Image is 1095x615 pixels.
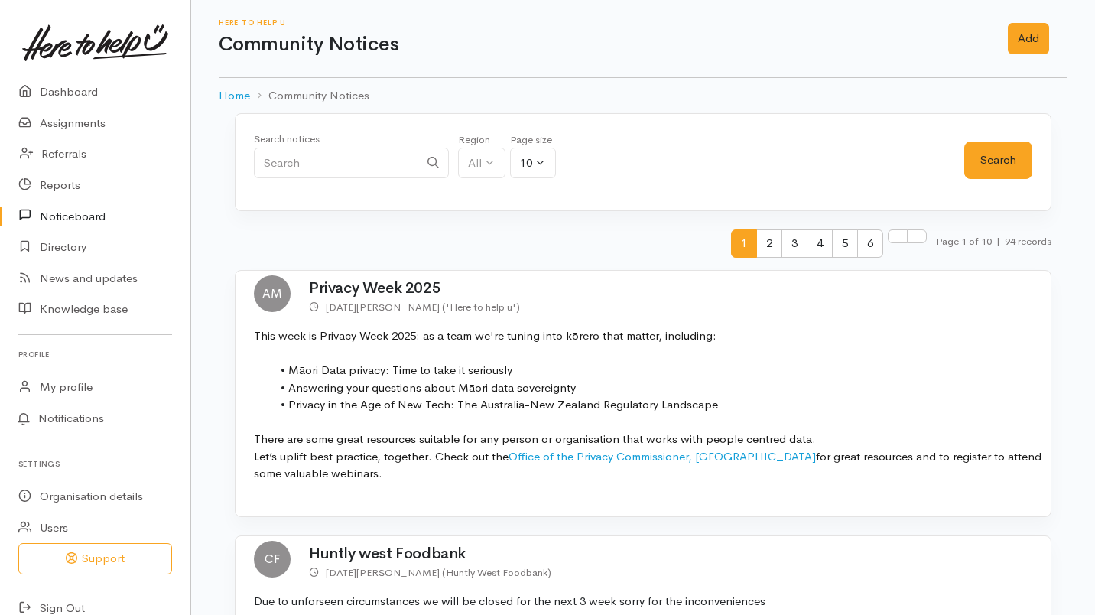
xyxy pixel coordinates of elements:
[254,449,509,464] span: Let’s uplift best practice, together. Check out the
[964,142,1032,179] button: Search
[832,229,858,258] span: 5
[254,431,816,446] span: There are some great resources suitable for any person or organisation that works with people cen...
[254,541,291,578] span: CF
[254,275,291,312] span: AM
[936,229,1051,270] small: Page 1 of 10 94 records
[468,155,482,172] div: All
[309,280,1051,297] h2: Privacy Week 2025
[857,229,883,258] span: 6
[756,229,782,258] span: 2
[254,132,320,145] small: Search notices
[731,229,757,258] span: 1
[996,235,1000,248] span: |
[219,34,989,56] h1: Community Notices
[18,454,172,474] h6: Settings
[254,593,1041,610] p: Due to unforseen circumstances we will be closed for the next 3 week sorry for the inconveniences
[309,565,1051,581] p: [PERSON_NAME] (Huntly West Foodbank)
[219,87,250,105] a: Home
[18,543,172,574] button: Support
[18,344,172,365] h6: Profile
[288,363,512,377] span: Māori Data privacy: Time to take it seriously
[219,78,1067,114] nav: breadcrumb
[309,545,1051,562] h2: Huntly west Foodbank
[510,148,556,179] button: 10
[250,87,369,105] li: Community Notices
[288,397,718,412] span: Privacy in the Age of New Tech: The Australia-New Zealand Regulatory Landscape
[888,229,908,258] li: Next page
[254,148,419,179] input: Search
[458,148,505,179] button: All
[326,301,356,314] time: [DATE]
[807,229,833,258] span: 4
[520,155,532,172] div: 10
[219,18,989,27] h6: Here to help u
[458,132,505,148] div: Region
[1008,23,1049,54] a: Add
[908,229,927,258] li: Last page
[309,299,1051,315] p: [PERSON_NAME] ('Here to help u')
[509,449,816,464] a: Office of the Privacy Commissioner, [GEOGRAPHIC_DATA]
[254,328,716,343] span: This week is Privacy Week 2025: as a team we're tuning into kōrero that matter, including:
[288,380,576,395] span: Answering your questions about Māori data sovereignty
[510,132,556,148] div: Page size
[326,566,356,579] time: [DATE]
[781,229,807,258] span: 3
